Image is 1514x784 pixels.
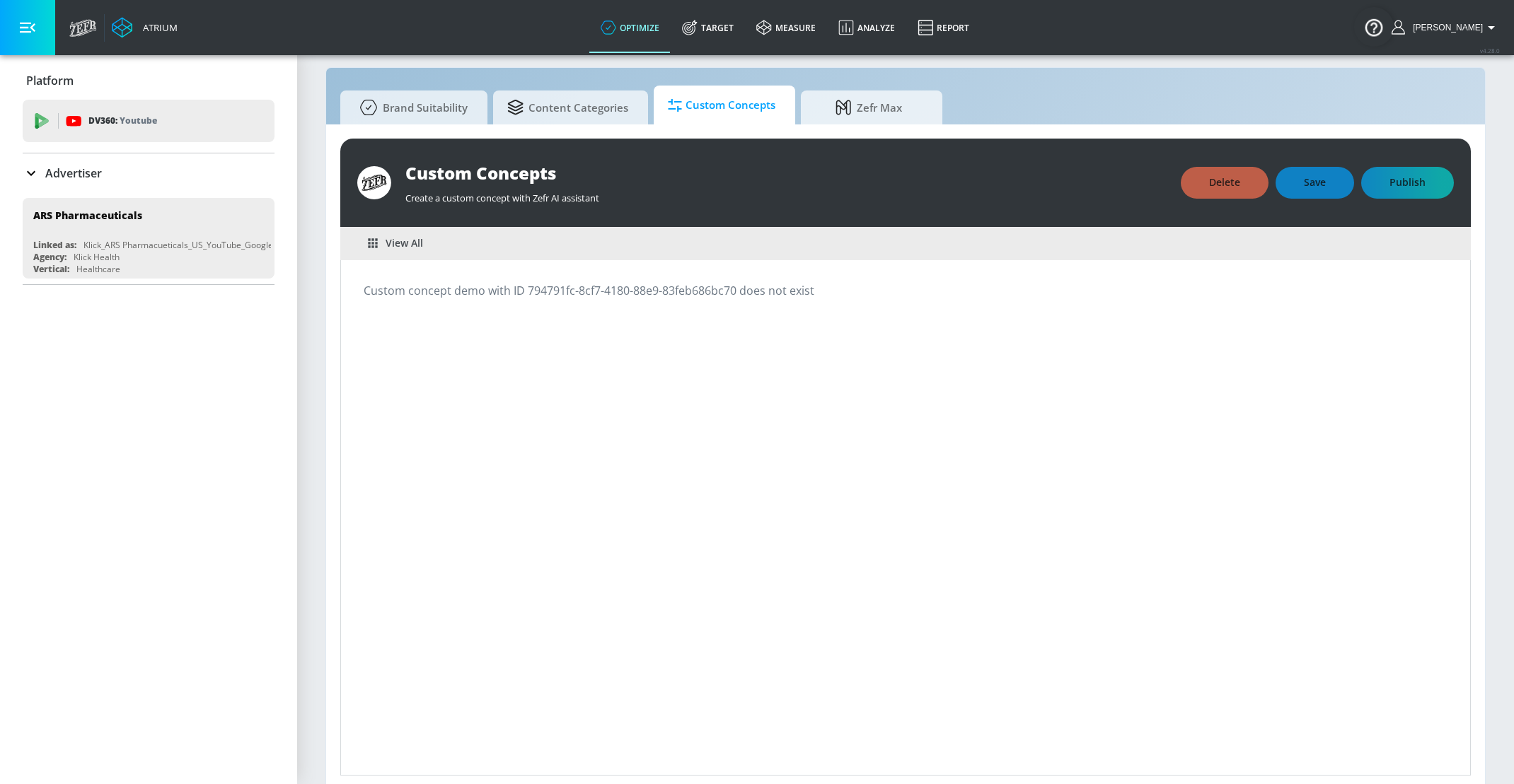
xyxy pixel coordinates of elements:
span: Content Categories [507,90,628,124]
a: optimize [589,2,671,53]
p: Advertiser [45,165,102,181]
span: Zefr Max [815,90,923,124]
div: Advertiser [23,153,275,193]
div: Agency: [33,251,67,263]
p: DV360: [88,113,157,129]
div: Platform [23,61,275,100]
a: Analyze [827,2,906,53]
div: ARS PharmaceuticalsLinked as:Klick_ARS Pharmacueticals_US_YouTube_GoogleAdsAgency:Klick HealthVer... [23,198,275,279]
div: Custom concept demo with ID 794791fc-8cf7-4180-88e9-83feb686bc70 does not exist [364,283,1447,298]
div: Linked as: [33,239,76,251]
button: [PERSON_NAME] [1392,19,1500,36]
div: Klick_ARS Pharmacueticals_US_YouTube_GoogleAds [83,239,288,251]
a: Target [671,2,745,53]
a: Atrium [112,17,178,38]
div: Atrium [137,21,178,34]
span: Brand Suitability [354,90,468,124]
span: v 4.28.0 [1480,47,1500,54]
span: View All [369,235,423,252]
span: Custom Concepts [668,88,775,122]
button: View All [363,230,429,257]
p: Youtube [120,113,157,128]
div: Vertical: [33,263,69,275]
div: Healthcare [76,263,120,275]
a: Report [906,2,981,53]
div: Create a custom concept with Zefr AI assistant [405,185,1167,204]
span: login as: veronica.hernandez@zefr.com [1407,23,1483,33]
div: DV360: Youtube [23,100,275,142]
p: Platform [26,73,74,88]
div: Custom Concepts [405,161,1167,185]
div: Klick Health [74,251,120,263]
button: Open Resource Center [1354,7,1394,47]
a: measure [745,2,827,53]
div: ARS Pharmaceuticals [33,209,142,222]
